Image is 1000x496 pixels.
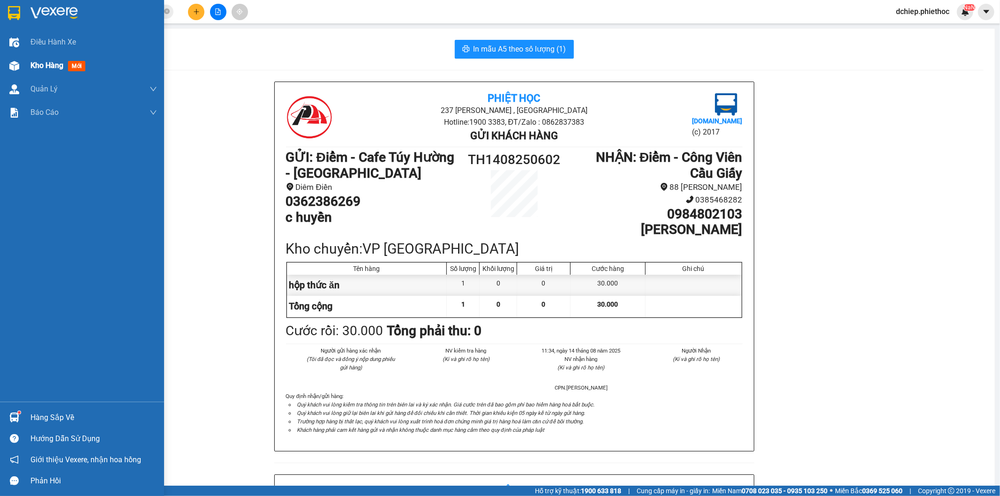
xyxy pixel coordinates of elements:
span: environment [660,183,668,191]
i: Khách hàng phải cam kết hàng gửi và nhận không thuộc danh mục hàng cấm theo quy định của pháp luật [297,427,544,433]
li: (c) 2017 [692,126,742,138]
b: [DOMAIN_NAME] [692,117,742,125]
img: warehouse-icon [9,84,19,94]
span: Kho hàng [30,61,63,70]
button: plus [188,4,204,20]
h1: 0362386269 [286,194,457,210]
i: Trường hợp hàng bị thất lạc, quý khách vui lòng xuất trình hoá đơn chứng minh giá trị hàng hoá là... [297,418,584,425]
button: printerIn mẫu A5 theo số lượng (1) [455,40,574,59]
img: logo.jpg [286,93,333,140]
div: 0 [480,275,517,296]
sup: 1 [18,411,21,414]
li: Người gửi hàng xác nhận [305,346,398,355]
img: warehouse-icon [9,413,19,422]
span: Miền Nam [712,486,827,496]
span: plus [193,8,200,15]
span: close-circle [164,8,170,14]
span: 0 [542,301,546,308]
li: Hotline: 1900 3383, ĐT/Zalo : 0862837383 [88,35,392,46]
b: GỬI : Điểm - Cafe Túy Hường - [GEOGRAPHIC_DATA] [286,150,454,181]
img: solution-icon [9,108,19,118]
span: notification [10,455,19,464]
li: 88 [PERSON_NAME] [571,181,742,194]
span: caret-down [982,8,991,16]
span: aim [236,8,243,15]
span: 1 [461,301,465,308]
div: Số lượng [449,265,477,272]
img: icon-new-feature [961,8,970,16]
div: Cước hàng [573,265,642,272]
button: aim [232,4,248,20]
div: Quy định nhận/gửi hàng : [286,392,743,434]
img: logo.jpg [715,93,737,116]
li: Hotline: 1900 3383, ĐT/Zalo : 0862837383 [362,116,666,128]
div: Hàng sắp về [30,411,157,425]
img: logo-vxr [8,6,20,20]
span: dchiep.phiethoc [888,6,957,17]
i: (Kí và ghi rõ họ tên) [673,356,720,362]
span: question-circle [10,434,19,443]
div: Phản hồi [30,474,157,488]
strong: 0369 525 060 [862,487,902,495]
li: 237 [PERSON_NAME] , [GEOGRAPHIC_DATA] [88,23,392,35]
span: mới [68,61,85,71]
div: Kho chuyển: VP [GEOGRAPHIC_DATA] [286,238,743,260]
strong: 1900 633 818 [581,487,621,495]
span: copyright [948,488,955,494]
span: Hỗ trợ kỹ thuật: [535,486,621,496]
b: Gửi khách hàng [470,130,558,142]
i: Quý khách vui lòng giữ lại biên lai khi gửi hàng để đối chiếu khi cần thiết. Thời gian khiếu kiện... [297,410,586,416]
h1: c huyền [286,210,457,225]
span: Cung cấp máy in - giấy in: [637,486,710,496]
button: caret-down [978,4,994,20]
div: Ghi chú [648,265,739,272]
li: 0385468282 [571,194,742,206]
li: 11:34, ngày 14 tháng 08 năm 2025 [535,346,628,355]
li: CPN.[PERSON_NAME] [535,383,628,392]
div: hộp thức ăn [287,275,447,296]
sup: NaN [963,4,975,11]
div: Cước rồi : 30.000 [286,321,383,341]
span: printer [462,45,470,54]
span: down [150,109,157,116]
img: logo.jpg [12,12,59,59]
li: Diêm Điền [286,181,457,194]
span: Quản Lý [30,83,58,95]
span: Giới thiệu Vexere, nhận hoa hồng [30,454,141,466]
li: NV nhận hàng [535,355,628,363]
span: environment [286,183,294,191]
span: ⚪️ [830,489,833,493]
div: Hướng dẫn sử dụng [30,432,157,446]
div: Khối lượng [482,265,514,272]
i: (Kí và ghi rõ họ tên) [443,356,489,362]
i: (Kí và ghi rõ họ tên) [557,364,604,371]
div: Giá trị [519,265,568,272]
strong: 0708 023 035 - 0935 103 250 [742,487,827,495]
div: Tên hàng [289,265,444,272]
img: warehouse-icon [9,61,19,71]
i: Quý khách vui lòng kiểm tra thông tin trên biên lai và ký xác nhận. Giá cước trên đã bao gồm phí ... [297,401,594,408]
span: | [628,486,630,496]
span: | [910,486,911,496]
span: down [150,85,157,93]
b: Phiệt Học [488,92,540,104]
span: Điều hành xe [30,36,76,48]
span: close-circle [164,8,170,16]
span: file-add [215,8,221,15]
b: NHẬN : Điểm - Công Viên Cầu Giấy [596,150,742,181]
span: 0 [496,301,500,308]
span: Báo cáo [30,106,59,118]
span: In mẫu A5 theo số lượng (1) [474,43,566,55]
b: GỬI : Điểm - Cafe Túy Hường - [GEOGRAPHIC_DATA] [12,68,180,99]
b: Tổng phải thu: 0 [387,323,482,338]
button: file-add [210,4,226,20]
img: warehouse-icon [9,38,19,47]
span: Miền Bắc [835,486,902,496]
i: (Tôi đã đọc và đồng ý nộp dung phiếu gửi hàng) [307,356,395,371]
li: 237 [PERSON_NAME] , [GEOGRAPHIC_DATA] [362,105,666,116]
h1: 0984802103 [571,206,742,222]
div: 0 [517,275,571,296]
span: message [10,476,19,485]
div: 1 [447,275,480,296]
li: Người Nhận [650,346,743,355]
